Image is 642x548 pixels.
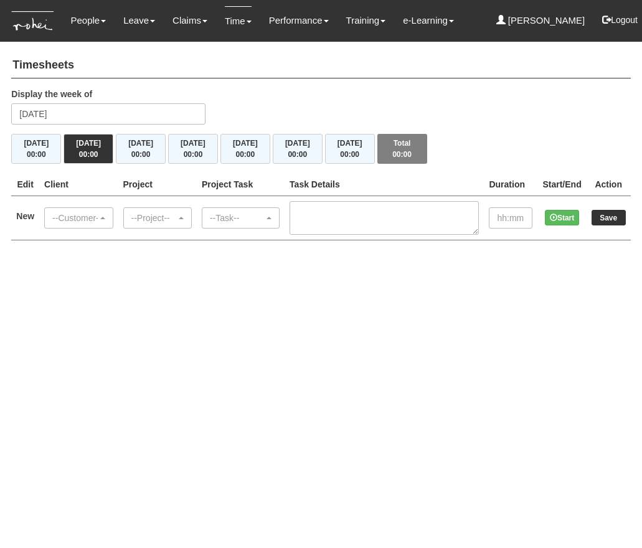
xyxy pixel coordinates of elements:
[236,150,255,159] span: 00:00
[16,210,34,222] label: New
[392,150,412,159] span: 00:00
[545,210,579,225] button: Start
[172,6,207,35] a: Claims
[118,173,197,196] th: Project
[52,212,97,224] div: --Customer--
[184,150,203,159] span: 00:00
[11,134,630,164] div: Timesheet Week Summary
[592,210,626,225] input: Save
[484,173,537,196] th: Duration
[197,173,285,196] th: Project Task
[123,6,155,35] a: Leave
[590,498,630,536] iframe: chat widget
[70,6,106,35] a: People
[346,6,386,35] a: Training
[44,207,113,229] button: --Customer--
[202,207,280,229] button: --Task--
[273,134,323,164] button: [DATE]00:00
[210,212,264,224] div: --Task--
[11,88,92,100] label: Display the week of
[496,6,585,35] a: [PERSON_NAME]
[220,134,270,164] button: [DATE]00:00
[587,173,631,196] th: Action
[489,207,532,229] input: hh:mm
[168,134,218,164] button: [DATE]00:00
[131,212,176,224] div: --Project--
[225,6,252,35] a: Time
[11,53,630,78] h4: Timesheets
[288,150,307,159] span: 00:00
[285,173,484,196] th: Task Details
[131,150,151,159] span: 00:00
[116,134,166,164] button: [DATE]00:00
[39,173,118,196] th: Client
[79,150,98,159] span: 00:00
[325,134,375,164] button: [DATE]00:00
[11,173,39,196] th: Edit
[377,134,427,164] button: Total00:00
[269,6,329,35] a: Performance
[537,173,586,196] th: Start/End
[27,150,46,159] span: 00:00
[123,207,192,229] button: --Project--
[403,6,454,35] a: e-Learning
[340,150,359,159] span: 00:00
[11,134,61,164] button: [DATE]00:00
[64,134,113,164] button: [DATE]00:00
